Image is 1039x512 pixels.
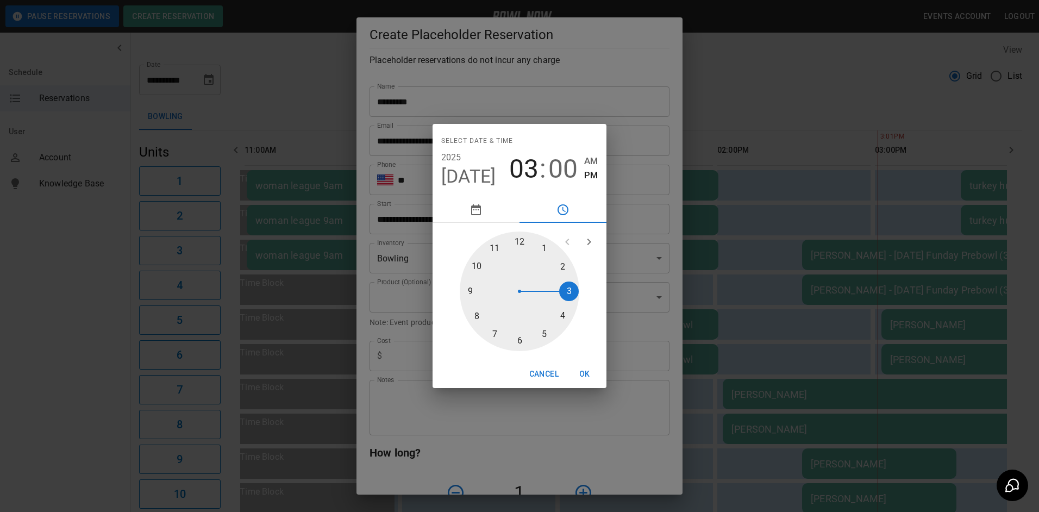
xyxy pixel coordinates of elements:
button: open next view [578,231,600,253]
button: 2025 [441,150,461,165]
button: 03 [509,154,539,184]
button: pick time [519,197,606,223]
span: Select date & time [441,133,513,150]
button: AM [584,154,598,168]
button: PM [584,168,598,183]
button: pick date [433,197,519,223]
button: Cancel [525,364,563,384]
button: OK [567,364,602,384]
button: 00 [548,154,578,184]
button: [DATE] [441,165,496,188]
span: : [540,154,546,184]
